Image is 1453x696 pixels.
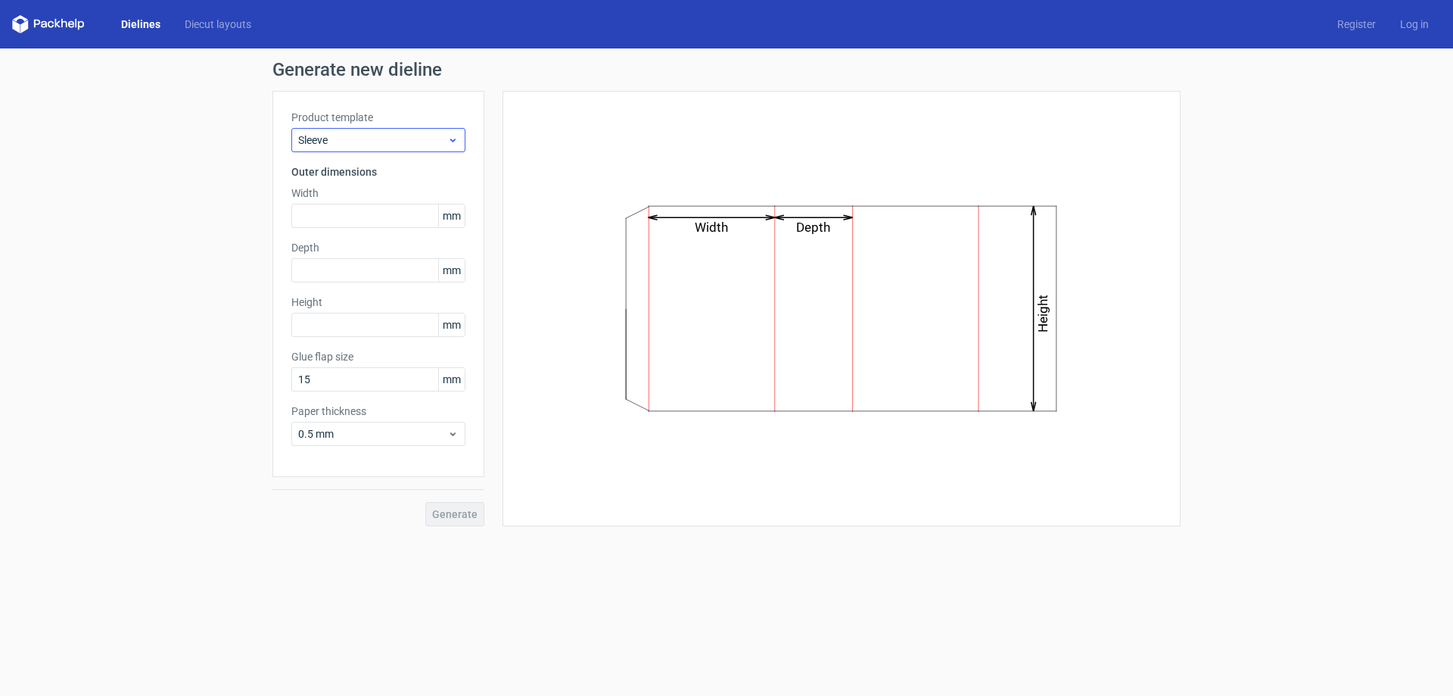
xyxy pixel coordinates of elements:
[291,110,465,125] label: Product template
[291,349,465,364] label: Glue flap size
[1036,295,1051,332] text: Height
[438,314,465,336] span: mm
[1388,17,1441,32] a: Log in
[298,133,447,148] span: Sleeve
[272,61,1181,79] h1: Generate new dieline
[438,204,465,227] span: mm
[173,17,263,32] a: Diecut layouts
[298,426,447,442] span: 0.5 mm
[291,295,465,310] label: Height
[291,240,465,255] label: Depth
[109,17,173,32] a: Dielines
[438,368,465,391] span: mm
[438,259,465,282] span: mm
[291,164,465,179] h3: Outer dimensions
[291,404,465,419] label: Paper thickness
[291,186,465,201] label: Width
[695,220,729,235] text: Width
[797,220,831,235] text: Depth
[1325,17,1388,32] a: Register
